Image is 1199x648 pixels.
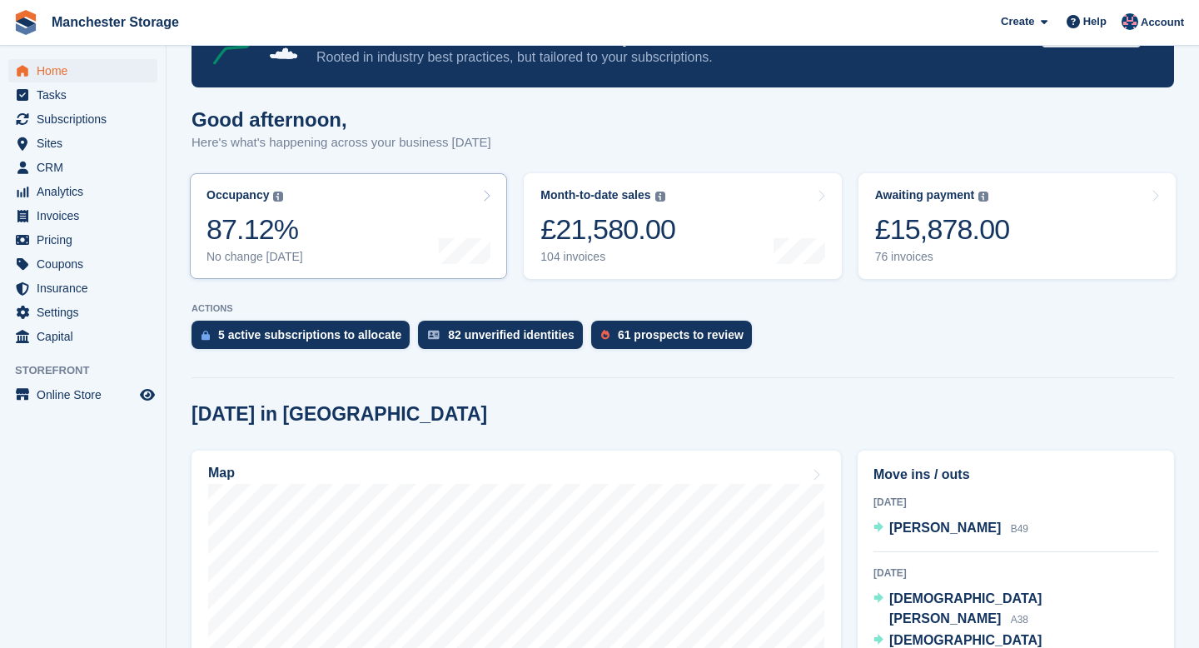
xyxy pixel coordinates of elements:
img: prospect-51fa495bee0391a8d652442698ab0144808aea92771e9ea1ae160a38d050c398.svg [601,330,609,340]
a: menu [8,180,157,203]
div: 104 invoices [540,250,675,264]
a: 61 prospects to review [591,321,760,357]
div: 87.12% [206,212,303,247]
div: [DATE] [873,566,1158,581]
p: ACTIONS [192,303,1174,314]
a: Occupancy 87.12% No change [DATE] [190,173,507,279]
span: Storefront [15,362,166,379]
span: Insurance [37,277,137,300]
span: A38 [1011,614,1028,626]
span: Account [1141,14,1184,31]
a: menu [8,204,157,227]
span: Tasks [37,83,137,107]
div: Month-to-date sales [540,188,650,202]
a: menu [8,325,157,348]
span: Capital [37,325,137,348]
span: Sites [37,132,137,155]
a: menu [8,383,157,406]
a: menu [8,83,157,107]
span: Coupons [37,252,137,276]
a: 5 active subscriptions to allocate [192,321,418,357]
div: 82 unverified identities [448,328,575,341]
a: Month-to-date sales £21,580.00 104 invoices [524,173,841,279]
img: stora-icon-8386f47178a22dfd0bd8f6a31ec36ba5ce8667c1dd55bd0f319d3a0aa187defe.svg [13,10,38,35]
span: Invoices [37,204,137,227]
a: menu [8,132,157,155]
h2: [DATE] in [GEOGRAPHIC_DATA] [192,403,487,426]
a: menu [8,59,157,82]
a: [PERSON_NAME] B49 [873,518,1028,540]
img: icon-info-grey-7440780725fd019a000dd9b08b2336e03edf1995a4989e88bcd33f0948082b44.svg [273,192,283,202]
a: 82 unverified identities [418,321,591,357]
div: £15,878.00 [875,212,1010,247]
a: menu [8,252,157,276]
div: Occupancy [206,188,269,202]
span: [PERSON_NAME] [889,521,1001,535]
a: Manchester Storage [45,8,186,36]
span: Analytics [37,180,137,203]
a: Preview store [137,385,157,405]
div: 76 invoices [875,250,1010,264]
a: menu [8,107,157,131]
a: [DEMOGRAPHIC_DATA] [PERSON_NAME] A38 [873,589,1158,631]
h1: Good afternoon, [192,108,491,131]
div: [DATE] [873,495,1158,510]
span: Subscriptions [37,107,137,131]
span: [DEMOGRAPHIC_DATA] [PERSON_NAME] [889,591,1042,626]
span: Online Store [37,383,137,406]
span: B49 [1011,523,1028,535]
div: 5 active subscriptions to allocate [218,328,401,341]
img: icon-info-grey-7440780725fd019a000dd9b08b2336e03edf1995a4989e88bcd33f0948082b44.svg [655,192,665,202]
img: active_subscription_to_allocate_icon-d502201f5373d7db506a760aba3b589e785aa758c864c3986d89f69b8ff3... [201,330,210,341]
a: menu [8,228,157,252]
div: 61 prospects to review [618,328,744,341]
span: Create [1001,13,1034,30]
h2: Move ins / outs [873,465,1158,485]
img: icon-info-grey-7440780725fd019a000dd9b08b2336e03edf1995a4989e88bcd33f0948082b44.svg [978,192,988,202]
img: verify_identity-adf6edd0f0f0b5bbfe63781bf79b02c33cf7c696d77639b501bdc392416b5a36.svg [428,330,440,340]
span: Home [37,59,137,82]
a: menu [8,277,157,300]
span: Help [1083,13,1107,30]
p: Rooted in industry best practices, but tailored to your subscriptions. [316,48,1028,67]
h2: Map [208,466,235,481]
p: Here's what's happening across your business [DATE] [192,133,491,152]
a: menu [8,156,157,179]
a: menu [8,301,157,324]
a: Awaiting payment £15,878.00 76 invoices [858,173,1176,279]
div: Awaiting payment [875,188,975,202]
div: No change [DATE] [206,250,303,264]
div: £21,580.00 [540,212,675,247]
span: Pricing [37,228,137,252]
span: CRM [37,156,137,179]
span: Settings [37,301,137,324]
